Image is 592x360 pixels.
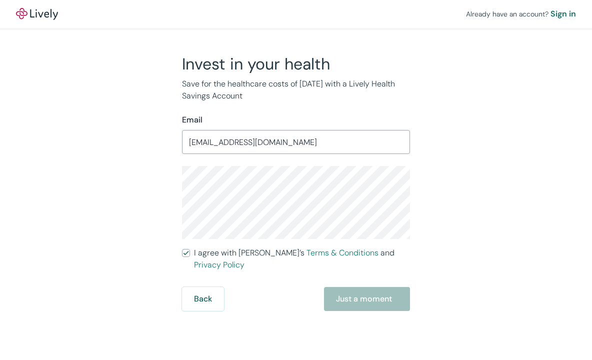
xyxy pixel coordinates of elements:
h2: Invest in your health [182,54,410,74]
a: Terms & Conditions [306,247,378,258]
button: Back [182,287,224,311]
div: Already have an account? [466,8,576,20]
a: Sign in [550,8,576,20]
a: Privacy Policy [194,259,244,270]
p: Save for the healthcare costs of [DATE] with a Lively Health Savings Account [182,78,410,102]
label: Email [182,114,202,126]
a: LivelyLively [16,8,58,20]
img: Lively [16,8,58,20]
span: I agree with [PERSON_NAME]’s and [194,247,410,271]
